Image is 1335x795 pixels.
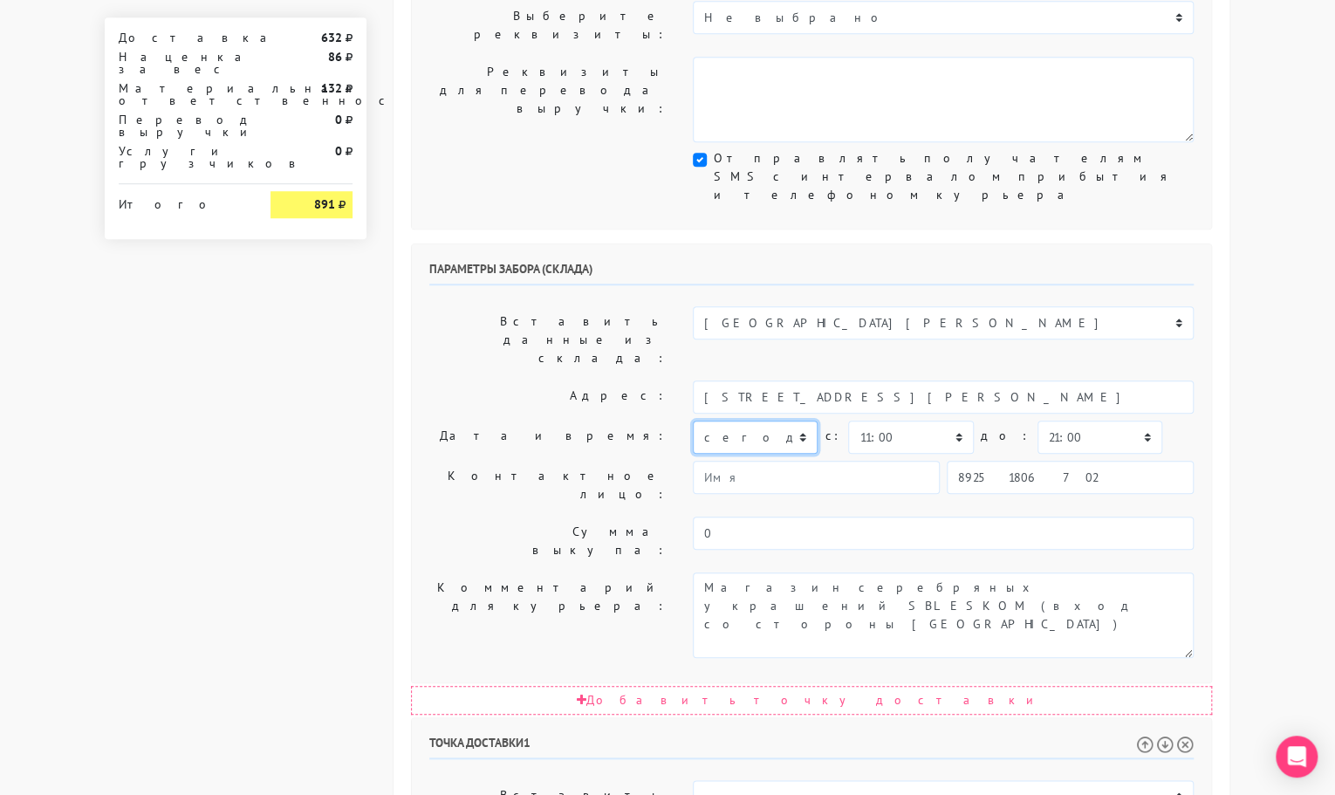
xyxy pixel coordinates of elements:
input: Имя [693,461,940,494]
label: Сумма выкупа: [416,517,680,565]
strong: 0 [335,112,342,127]
h6: Точка доставки [429,736,1194,759]
strong: 86 [328,49,342,65]
input: Телефон [947,461,1194,494]
h6: Параметры забора (склада) [429,262,1194,285]
div: Open Intercom Messenger [1276,736,1318,778]
strong: 891 [314,196,335,212]
strong: 132 [321,80,342,96]
span: 1 [524,735,531,750]
label: c: [825,421,841,451]
label: Адрес: [416,380,680,414]
div: Добавить точку доставки [411,686,1212,715]
div: Наценка за вес [106,51,257,75]
strong: 0 [335,143,342,159]
label: до: [981,421,1030,451]
div: Услуги грузчиков [106,145,257,169]
label: Выберите реквизиты: [416,1,680,50]
div: Перевод выручки [106,113,257,138]
label: Дата и время: [416,421,680,454]
strong: 632 [321,30,342,45]
div: Доставка [106,31,257,44]
div: Итого [119,191,244,210]
label: Реквизиты для перевода выручки: [416,57,680,142]
label: Контактное лицо: [416,461,680,510]
div: Материальная ответственность [106,82,257,106]
label: Отправлять получателям SMS с интервалом прибытия и телефоном курьера [714,149,1194,204]
label: Комментарий для курьера: [416,572,680,658]
label: Вставить данные из склада: [416,306,680,374]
